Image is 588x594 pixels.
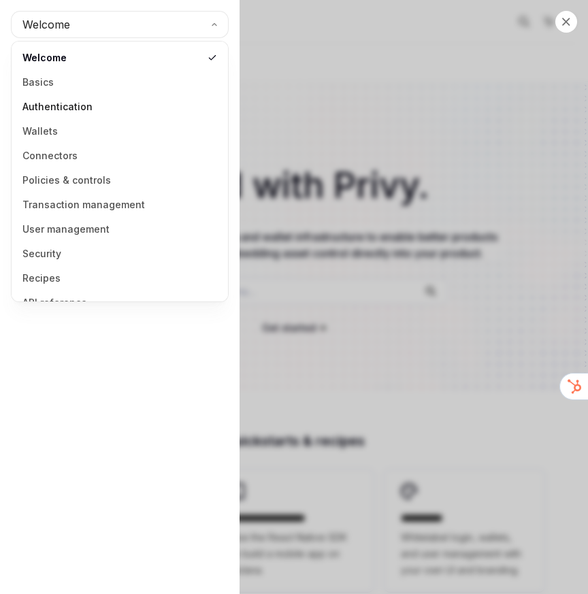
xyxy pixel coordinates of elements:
[16,70,224,95] a: Basics
[16,46,224,70] a: Welcome
[22,16,70,33] span: Welcome
[16,266,224,291] a: Recipes
[16,144,224,168] a: Connectors
[16,291,224,315] a: API reference
[16,217,224,242] a: User management
[16,193,224,217] a: Transaction management
[11,41,229,302] div: Welcome
[16,95,224,119] a: Authentication
[11,11,229,38] button: Welcome
[16,242,224,266] a: Security
[16,168,224,193] a: Policies & controls
[16,119,224,144] a: Wallets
